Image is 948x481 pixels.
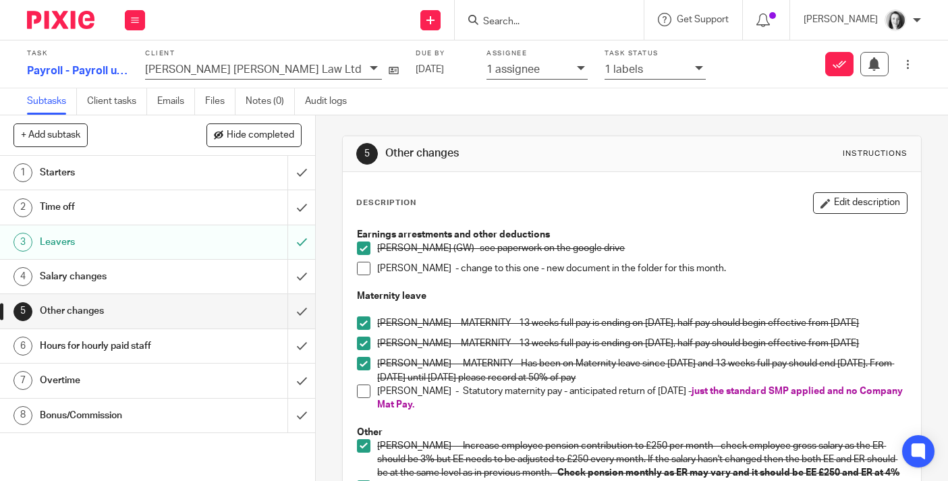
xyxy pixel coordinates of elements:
[677,15,729,24] span: Get Support
[13,406,32,425] div: 8
[13,233,32,252] div: 3
[416,65,444,74] span: [DATE]
[13,302,32,321] div: 5
[605,63,643,76] p: 1 labels
[377,262,907,275] p: [PERSON_NAME] - change to this one - new document in the folder for this month.
[27,49,128,58] label: Task
[357,291,426,301] strong: Maternity leave
[377,439,907,480] p: [PERSON_NAME] - Increase employee pension contribution to £250 per month - check employee gross s...
[843,148,908,159] div: Instructions
[27,11,94,29] img: Pixie
[377,316,907,330] p: [PERSON_NAME] - MATERNITY - 13 weeks full pay is ending on [DATE], half pay should begin effectiv...
[385,146,661,161] h1: Other changes
[40,301,196,321] h1: Other changes
[227,130,294,141] span: Hide completed
[40,405,196,426] h1: Bonus/Commission
[40,232,196,252] h1: Leavers
[13,163,32,182] div: 1
[13,267,32,286] div: 4
[40,336,196,356] h1: Hours for hourly paid staff
[885,9,906,31] img: T1JH8BBNX-UMG48CW64-d2649b4fbe26-512.png
[205,88,235,115] a: Files
[13,198,32,217] div: 2
[482,16,603,28] input: Search
[357,230,550,239] strong: Earnings arrestments and other deductions
[87,88,147,115] a: Client tasks
[206,123,302,146] button: Hide completed
[13,371,32,390] div: 7
[416,49,470,58] label: Due by
[27,88,77,115] a: Subtasks
[356,198,416,208] p: Description
[40,370,196,391] h1: Overtime
[804,13,878,26] p: [PERSON_NAME]
[40,197,196,217] h1: Time off
[377,337,907,350] p: [PERSON_NAME] - MATERNITY - 13 weeks full pay is ending on [DATE], half pay should begin effectiv...
[377,385,907,412] p: [PERSON_NAME] - Statutory maternity pay - anticipated return of [DATE] -
[40,163,196,183] h1: Starters
[357,428,383,437] strong: Other
[145,63,362,76] p: [PERSON_NAME] [PERSON_NAME] Law Ltd
[486,49,588,58] label: Assignee
[246,88,295,115] a: Notes (0)
[557,468,899,478] strong: Check pension monthly as ER may vary and it should be EE £250 and ER at 4%
[145,49,399,58] label: Client
[377,357,907,385] p: [PERSON_NAME] - MATERNITY - Has been on Maternity leave since [DATE] and 13 weeks full pay should...
[13,337,32,356] div: 6
[486,63,540,76] p: 1 assignee
[40,266,196,287] h1: Salary changes
[605,49,706,58] label: Task status
[157,88,195,115] a: Emails
[356,143,378,165] div: 5
[377,242,907,255] p: [PERSON_NAME] (GW)- see paperwork on the google drive
[305,88,357,115] a: Audit logs
[813,192,908,214] button: Edit description
[13,123,88,146] button: + Add subtask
